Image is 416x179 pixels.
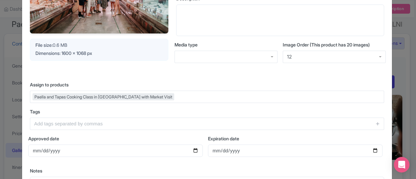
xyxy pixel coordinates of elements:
div: 12 [287,54,292,60]
span: Expiration date [208,136,239,141]
input: Add tags separated by commas [30,118,384,130]
div: Paella and Tapas Cooking Class in [GEOGRAPHIC_DATA] with Market Visit [32,93,174,100]
span: Media type [175,42,198,47]
span: Dimensions: 1600 x 1068 px [35,50,92,56]
span: Approved date [28,136,59,141]
div: Open Intercom Messenger [394,157,409,173]
div: 0.6 MB [35,42,163,48]
span: File size: [35,42,53,48]
span: Notes [30,168,42,173]
span: Tags [30,109,40,114]
span: Assign to products [30,82,69,87]
span: Image Order (This product has 20 images) [283,42,370,47]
